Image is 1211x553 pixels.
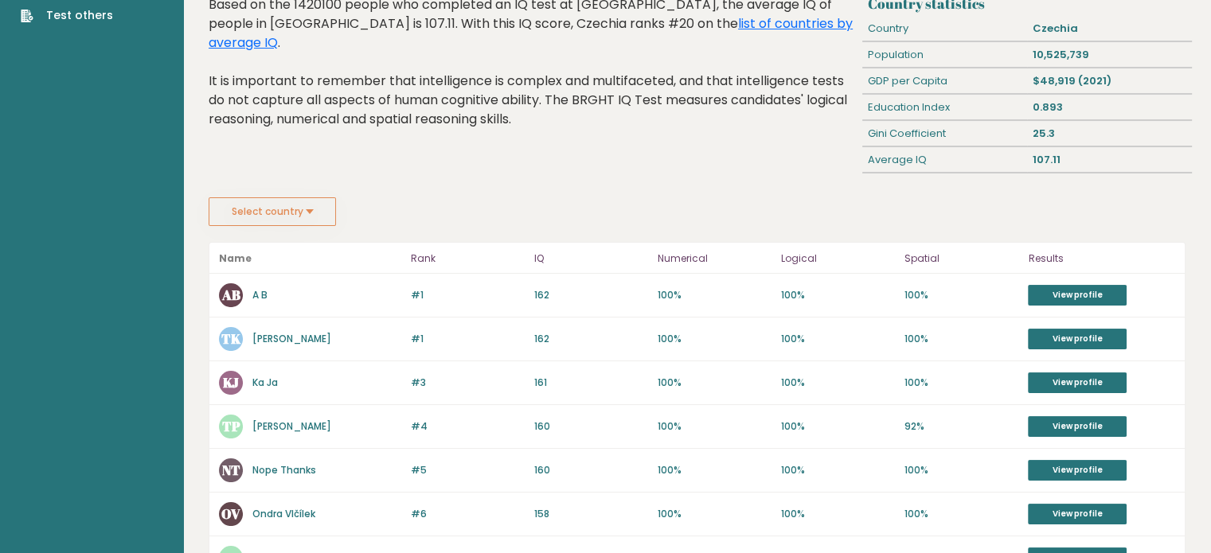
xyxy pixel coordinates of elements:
div: Gini Coefficient [862,121,1027,146]
a: Ondra Vlčílek [252,507,315,520]
div: Czechia [1027,16,1192,41]
p: 100% [904,376,1018,390]
p: Results [1028,249,1175,268]
div: Average IQ [862,147,1027,173]
div: 10,525,739 [1027,42,1192,68]
a: View profile [1028,460,1127,481]
button: Select country [209,197,336,226]
a: View profile [1028,504,1127,524]
a: View profile [1028,416,1127,437]
p: Numerical [658,249,772,268]
p: 100% [904,288,1018,302]
p: 100% [781,507,895,521]
a: View profile [1028,329,1127,349]
p: 158 [534,507,648,521]
a: [PERSON_NAME] [252,332,331,345]
p: 100% [781,288,895,302]
a: Ka Ja [252,376,278,389]
p: 100% [658,507,772,521]
a: Test others [21,7,123,24]
p: 100% [658,332,772,346]
div: Education Index [862,95,1027,120]
p: 100% [904,507,1018,521]
text: AB [221,286,240,304]
p: 100% [781,376,895,390]
p: #1 [411,288,525,302]
p: #6 [411,507,525,521]
p: Rank [411,249,525,268]
p: 160 [534,463,648,477]
div: 25.3 [1027,121,1192,146]
p: 162 [534,332,648,346]
p: 100% [658,419,772,434]
p: 161 [534,376,648,390]
p: 100% [781,419,895,434]
p: 92% [904,419,1018,434]
p: 100% [658,376,772,390]
div: $48,919 (2021) [1027,68,1192,94]
a: Nope Thanks [252,463,316,477]
p: #3 [411,376,525,390]
div: 0.893 [1027,95,1192,120]
a: View profile [1028,285,1127,306]
a: View profile [1028,372,1127,393]
p: #4 [411,419,525,434]
a: list of countries by average IQ [209,14,853,52]
p: #5 [411,463,525,477]
div: 107.11 [1027,147,1192,173]
text: NT [222,461,240,479]
p: 100% [658,288,772,302]
p: 100% [904,332,1018,346]
p: IQ [534,249,648,268]
a: [PERSON_NAME] [252,419,331,433]
div: Population [862,42,1027,68]
p: 100% [658,463,772,477]
text: OV [221,504,240,523]
div: Country [862,16,1027,41]
p: 160 [534,419,648,434]
text: KJ [223,373,239,391]
p: #1 [411,332,525,346]
a: A B [252,288,268,302]
p: 100% [781,332,895,346]
div: GDP per Capita [862,68,1027,94]
p: 100% [781,463,895,477]
p: 100% [904,463,1018,477]
p: Logical [781,249,895,268]
text: TP [222,417,240,435]
b: Name [219,251,252,265]
p: Spatial [904,249,1018,268]
text: TK [221,329,241,348]
p: 162 [534,288,648,302]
